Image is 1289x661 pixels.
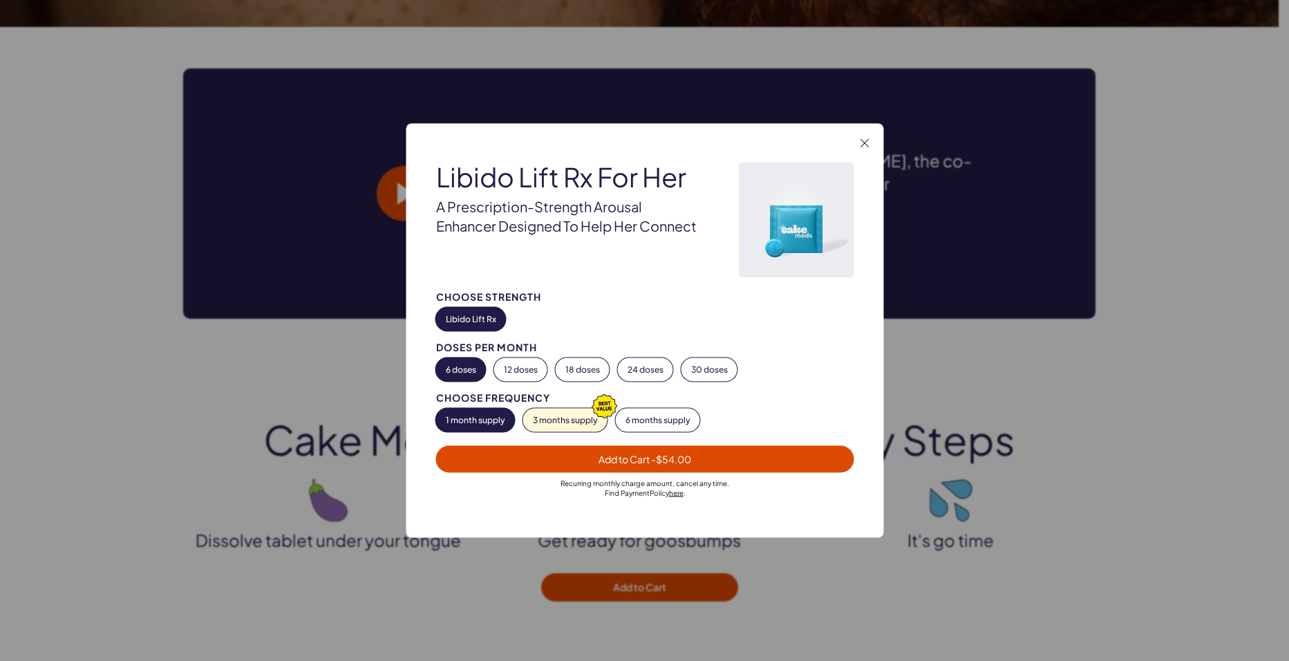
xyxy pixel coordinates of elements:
[435,409,514,432] button: 1 month supply
[599,453,691,465] span: Add to Cart
[651,453,691,465] span: - $54.00
[615,409,699,432] button: 6 months supply
[435,446,854,473] button: Add to Cart -$54.00
[435,393,854,403] div: Choose Frequency
[435,196,700,235] div: A prescription-strength arousal enhancer designed to help her connect
[435,308,505,331] button: Libido Lift Rx
[617,358,672,382] button: 24 doses
[738,162,854,278] img: Libido Lift Rx For Her
[435,162,700,192] div: Libido Lift Rx For Her
[668,489,683,497] a: here
[681,358,737,382] button: 30 doses
[435,358,485,382] button: 6 doses
[435,478,854,498] div: Recurring monthly charge amount , cancel any time. Policy .
[604,489,649,497] span: Find Payment
[493,358,547,382] button: 12 doses
[435,292,854,302] div: Choose Strength
[523,409,607,432] button: 3 months supply
[435,342,854,353] div: Doses per Month
[555,358,609,382] button: 18 doses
